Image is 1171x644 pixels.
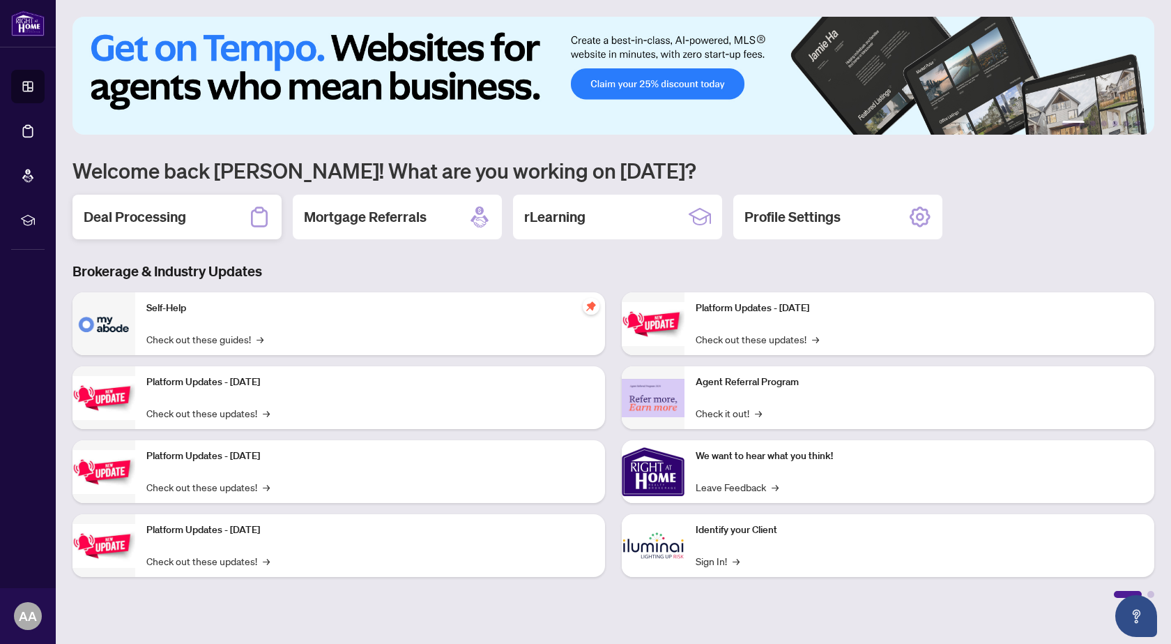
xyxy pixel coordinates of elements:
[696,553,740,569] a: Sign In!→
[72,450,135,494] img: Platform Updates - July 21, 2025
[146,553,270,569] a: Check out these updates!→
[696,405,762,421] a: Check it out!→
[257,331,263,347] span: →
[772,479,779,495] span: →
[733,553,740,569] span: →
[696,375,1143,390] p: Agent Referral Program
[72,262,1154,281] h3: Brokerage & Industry Updates
[696,479,779,495] a: Leave Feedback→
[146,375,594,390] p: Platform Updates - [DATE]
[72,157,1154,184] h1: Welcome back [PERSON_NAME]! What are you working on [DATE]?
[72,17,1154,135] img: Slide 0
[622,302,684,346] img: Platform Updates - June 23, 2025
[1062,121,1085,126] button: 1
[1135,121,1140,126] button: 6
[84,207,186,227] h2: Deal Processing
[146,523,594,538] p: Platform Updates - [DATE]
[263,405,270,421] span: →
[72,524,135,568] img: Platform Updates - July 8, 2025
[622,514,684,577] img: Identify your Client
[1101,121,1107,126] button: 3
[583,298,599,315] span: pushpin
[146,405,270,421] a: Check out these updates!→
[1090,121,1096,126] button: 2
[304,207,427,227] h2: Mortgage Referrals
[146,301,594,316] p: Self-Help
[696,301,1143,316] p: Platform Updates - [DATE]
[524,207,585,227] h2: rLearning
[744,207,841,227] h2: Profile Settings
[1124,121,1129,126] button: 5
[696,331,819,347] a: Check out these updates!→
[696,449,1143,464] p: We want to hear what you think!
[696,523,1143,538] p: Identify your Client
[622,379,684,417] img: Agent Referral Program
[1115,595,1157,637] button: Open asap
[11,10,45,36] img: logo
[146,449,594,464] p: Platform Updates - [DATE]
[19,606,37,626] span: AA
[72,376,135,420] img: Platform Updates - September 16, 2025
[263,553,270,569] span: →
[1112,121,1118,126] button: 4
[755,405,762,421] span: →
[263,479,270,495] span: →
[146,479,270,495] a: Check out these updates!→
[812,331,819,347] span: →
[146,331,263,347] a: Check out these guides!→
[622,440,684,503] img: We want to hear what you think!
[72,292,135,355] img: Self-Help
